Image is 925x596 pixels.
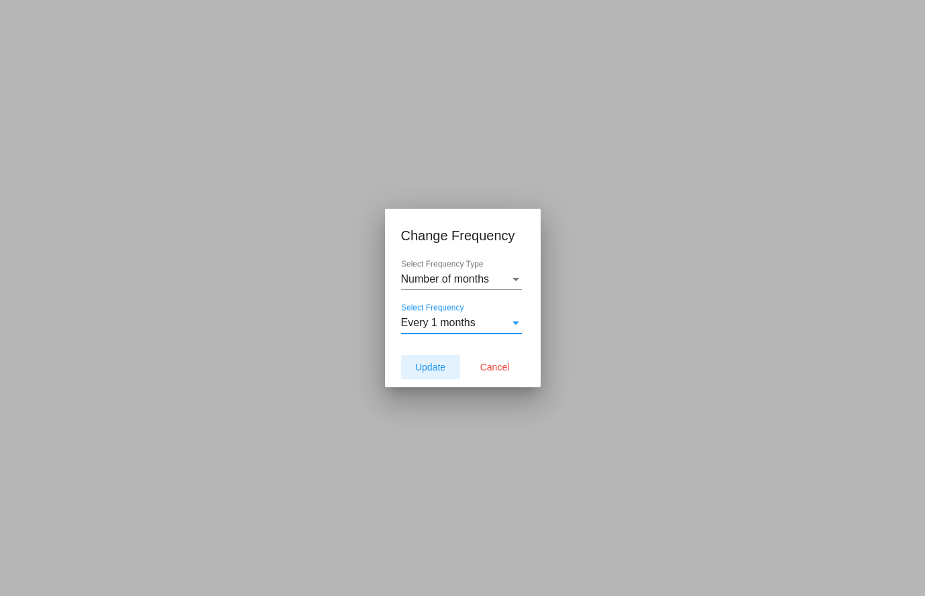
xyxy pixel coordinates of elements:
[401,273,490,285] span: Number of months
[401,317,522,329] mat-select: Select Frequency
[401,225,525,246] h1: Change Frequency
[401,273,522,285] mat-select: Select Frequency Type
[480,362,510,372] span: Cancel
[401,317,476,328] span: Every 1 months
[401,355,460,379] button: Update
[466,355,525,379] button: Cancel
[415,362,445,372] span: Update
